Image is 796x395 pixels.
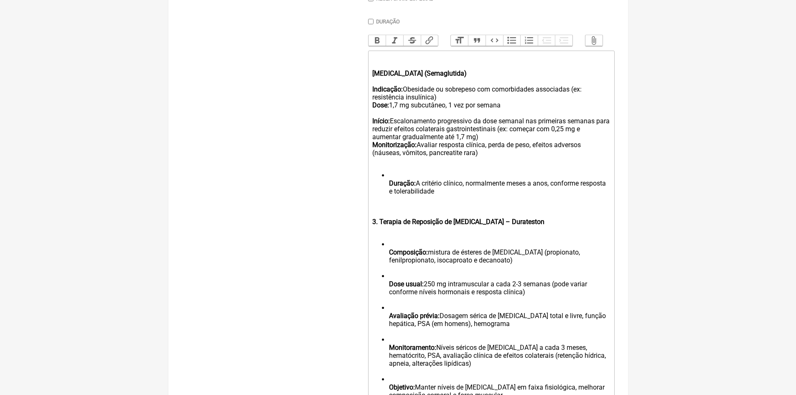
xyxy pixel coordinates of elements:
strong: Avaliação prévia: [389,312,440,320]
button: Increase Level [555,35,572,46]
button: Heading [451,35,468,46]
strong: Monitoramento: [389,344,436,352]
button: Link [421,35,438,46]
button: Code [486,35,503,46]
strong: 3. Terapia de Reposição de [MEDICAL_DATA] – Durateston [372,218,544,226]
strong: Monitorização: [372,141,417,149]
button: Bullets [503,35,521,46]
strong: Duração: [389,179,416,187]
button: Numbers [520,35,538,46]
li: 250 mg intramuscular a cada 2-3 semanas (pode variar conforme níveis hormonais e resposta clínica) [389,272,610,304]
button: Quote [468,35,486,46]
li: Dosagem sérica de [MEDICAL_DATA] total e livre, função hepática, PSA (em homens), hemograma [389,304,610,336]
strong: Início: [372,117,390,125]
li: Níveis séricos de [MEDICAL_DATA] a cada 3 meses, hematócrito, PSA, avaliação clínica de efeitos c... [389,336,610,375]
strong: [MEDICAL_DATA] (Semaglutida) Indicação: [372,69,467,93]
label: Duração [376,18,400,25]
li: A critério clínico, normalmente meses a anos, conforme resposta e tolerabilidade [389,171,610,203]
strong: Dose: [372,101,389,109]
button: Strikethrough [403,35,421,46]
button: Decrease Level [538,35,555,46]
li: mistura de ésteres de [MEDICAL_DATA] (propionato, fenilpropionato, isocaproato e decanoato) [389,240,610,272]
button: Attach Files [585,35,603,46]
button: Italic [386,35,403,46]
strong: Objetivo: [389,383,415,391]
strong: Composição: [389,248,428,256]
div: Obesidade ou sobrepeso com comorbidades associadas (ex: resistência insulínica) 1,7 mg subcutâneo... [372,54,610,165]
strong: Dose usual: [389,280,424,288]
button: Bold [369,35,386,46]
